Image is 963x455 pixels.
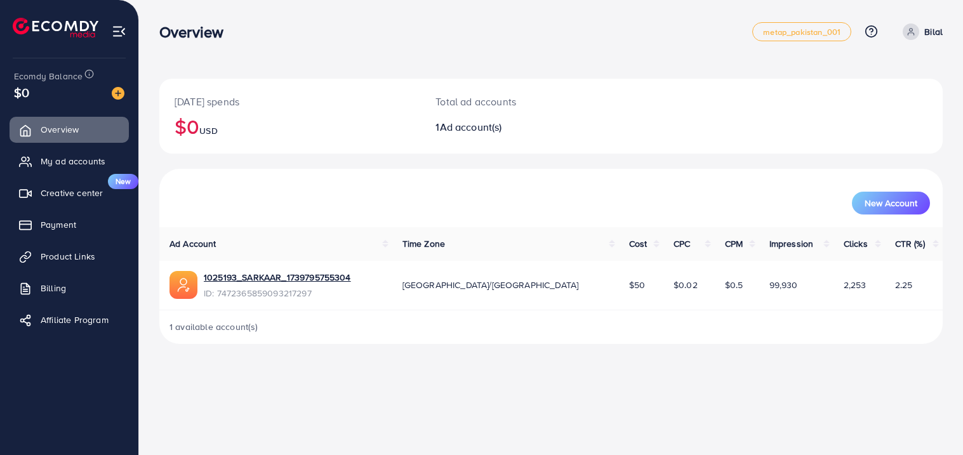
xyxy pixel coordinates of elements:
a: My ad accounts [10,148,129,174]
span: USD [199,124,217,137]
img: ic-ads-acc.e4c84228.svg [169,271,197,299]
span: $0.02 [674,279,698,291]
span: Impression [769,237,814,250]
h2: 1 [435,121,601,133]
span: Ad Account [169,237,216,250]
img: menu [112,24,126,39]
span: Payment [41,218,76,231]
span: New [108,174,138,189]
span: [GEOGRAPHIC_DATA]/[GEOGRAPHIC_DATA] [402,279,579,291]
a: Payment [10,212,129,237]
button: New Account [852,192,930,214]
span: 99,930 [769,279,798,291]
span: $50 [629,279,645,291]
span: CTR (%) [895,237,925,250]
a: Affiliate Program [10,307,129,333]
span: CPC [674,237,690,250]
span: Creative center [41,187,103,199]
span: Ad account(s) [440,120,502,134]
span: Affiliate Program [41,313,109,326]
span: Cost [629,237,648,250]
h2: $0 [175,114,405,138]
p: Bilal [924,24,943,39]
span: Clicks [844,237,868,250]
a: Product Links [10,244,129,269]
a: Billing [10,275,129,301]
span: Overview [41,123,79,136]
img: image [112,87,124,100]
span: My ad accounts [41,155,105,168]
span: ID: 7472365859093217297 [204,287,351,300]
span: New Account [865,199,917,208]
span: Billing [41,282,66,294]
span: Time Zone [402,237,445,250]
span: 1 available account(s) [169,320,258,333]
span: Product Links [41,250,95,263]
span: $0.5 [725,279,743,291]
a: 1025193_SARKAAR_1739795755304 [204,271,351,284]
span: metap_pakistan_001 [763,28,840,36]
h3: Overview [159,23,234,41]
span: 2,253 [844,279,867,291]
p: [DATE] spends [175,94,405,109]
span: 2.25 [895,279,913,291]
a: Overview [10,117,129,142]
p: Total ad accounts [435,94,601,109]
img: logo [13,18,98,37]
a: Bilal [898,23,943,40]
span: $0 [14,83,29,102]
a: metap_pakistan_001 [752,22,851,41]
span: Ecomdy Balance [14,70,83,82]
a: Creative centerNew [10,180,129,206]
span: CPM [725,237,743,250]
